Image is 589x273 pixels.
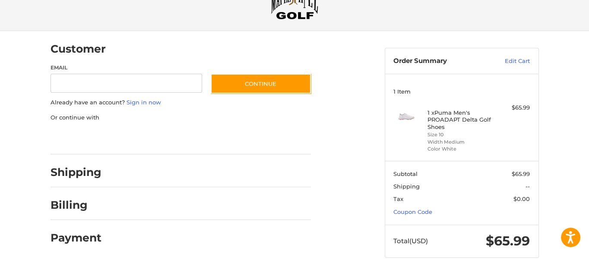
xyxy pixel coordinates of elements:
iframe: PayPal-paypal [47,130,112,146]
div: $65.99 [496,104,530,112]
iframe: Google Customer Reviews [518,250,589,273]
p: Already have an account? [51,98,311,107]
h3: Order Summary [393,57,486,66]
a: Sign in now [127,99,161,106]
span: $65.99 [512,170,530,177]
iframe: PayPal-paylater [121,130,186,146]
iframe: Gorgias live chat messenger [9,236,103,264]
a: Coupon Code [393,208,432,215]
span: $0.00 [513,195,530,202]
h2: Customer [51,42,106,56]
h4: 1 x Puma Men's PROADAPT Delta Golf Shoes [427,109,494,130]
span: Subtotal [393,170,418,177]
span: Tax [393,195,403,202]
span: $65.99 [486,233,530,249]
h3: 1 Item [393,88,530,95]
h2: Billing [51,198,101,212]
li: Width Medium [427,138,494,146]
button: Continue [211,74,311,94]
li: Color White [427,145,494,153]
span: -- [526,183,530,190]
h2: Payment [51,231,101,245]
span: Total (USD) [393,237,428,245]
p: Or continue with [51,113,311,122]
li: Size 10 [427,131,494,138]
a: Edit Cart [486,57,530,66]
label: Email [51,64,203,72]
h2: Shipping [51,166,101,179]
span: Shipping [393,183,420,190]
iframe: PayPal-venmo [194,130,259,146]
